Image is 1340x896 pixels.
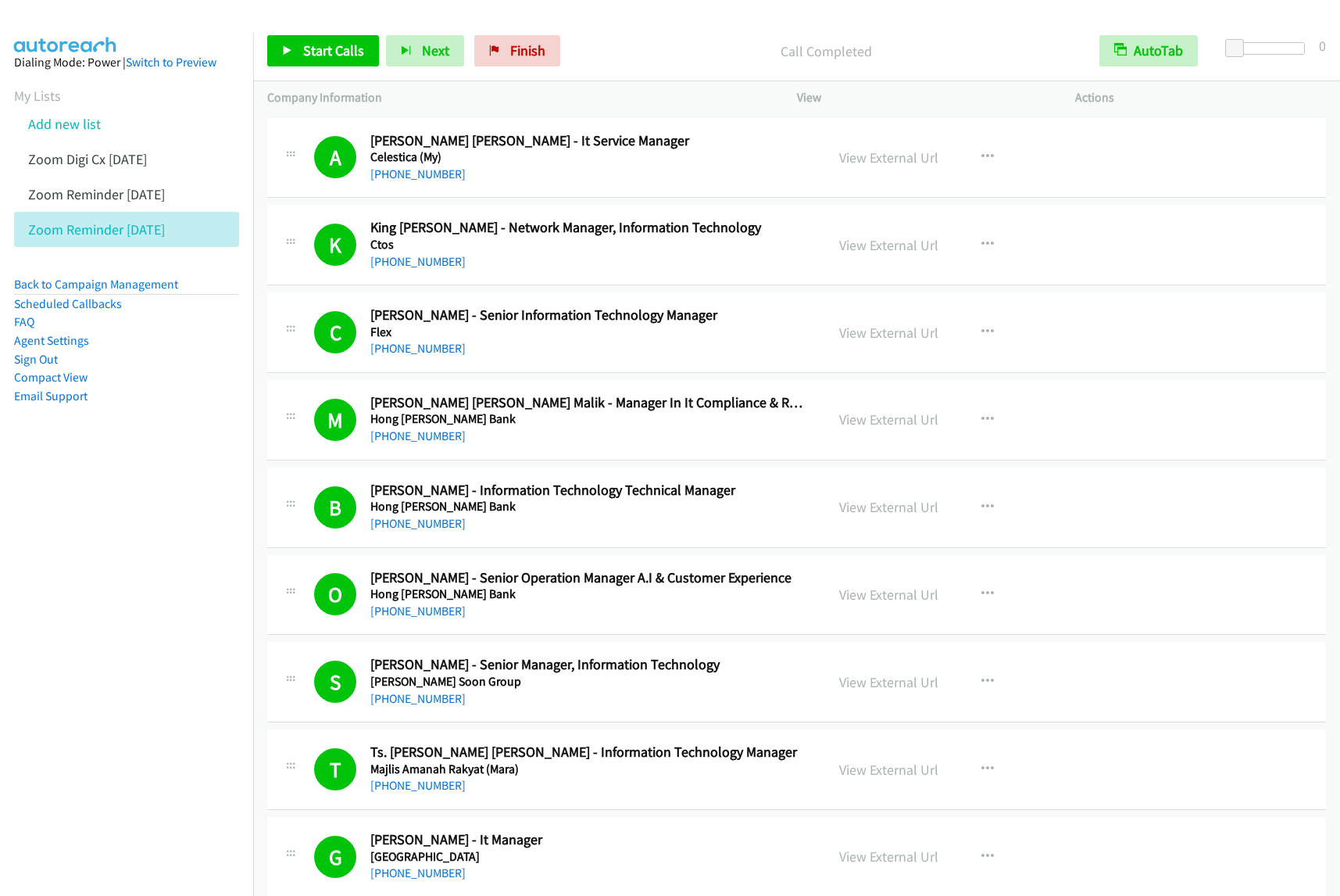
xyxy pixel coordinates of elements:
[1075,88,1326,107] p: Actions
[370,778,466,793] a: [PHONE_NUMBER]
[370,499,804,514] h5: Hong [PERSON_NAME] Bank
[370,866,466,880] a: [PHONE_NUMBER]
[839,848,938,866] a: View External Url
[14,389,88,403] a: Email Support
[28,150,147,168] a: Zoom Digi Cx [DATE]
[370,254,466,269] a: [PHONE_NUMBER]
[314,836,356,878] h1: G
[1295,385,1340,510] iframe: Resource Center
[28,185,165,203] a: Zoom Reminder [DATE]
[1233,42,1305,55] div: Delay between calls (in seconds)
[370,604,466,618] a: [PHONE_NUMBER]
[370,831,804,849] h2: [PERSON_NAME] - It Manager
[28,115,101,133] a: Add new list
[314,224,356,266] h1: K
[839,673,938,691] a: View External Url
[314,136,356,178] div: The call has been completed
[370,691,466,706] a: [PHONE_NUMBER]
[370,762,804,777] h5: Majlis Amanah Rakyat (Mara)
[370,341,466,356] a: [PHONE_NUMBER]
[14,87,61,105] a: My Lists
[370,569,804,587] h2: [PERSON_NAME] - Senior Operation Manager A.I & Customer Experience
[14,277,178,292] a: Back to Campaign Management
[370,428,466,443] a: [PHONE_NUMBER]
[370,132,804,150] h2: [PERSON_NAME] [PERSON_NAME] - It Service Manager
[370,674,804,690] h5: [PERSON_NAME] Soon Group
[314,224,356,266] div: The call has been completed
[370,394,804,412] h2: [PERSON_NAME] [PERSON_NAME] Malik - Manager In It Compliance & Risk
[839,236,938,254] a: View External Url
[370,324,804,340] h5: Flex
[314,311,356,353] h1: C
[267,35,379,66] a: Start Calls
[314,573,356,615] h1: O
[370,586,804,602] h5: Hong [PERSON_NAME] Bank
[370,306,804,324] h2: [PERSON_NAME] - Senior Information Technology Manager
[267,88,769,107] p: Company Information
[422,41,449,59] span: Next
[314,661,356,703] h1: S
[839,761,938,779] a: View External Url
[839,410,938,428] a: View External Url
[314,136,356,178] h1: A
[839,324,938,342] a: View External Url
[370,149,804,165] h5: Celestica (My)
[839,586,938,604] a: View External Url
[14,333,89,348] a: Agent Settings
[303,41,364,59] span: Start Calls
[314,399,356,441] h1: M
[1319,35,1326,56] div: 0
[370,411,804,427] h5: Hong [PERSON_NAME] Bank
[370,482,804,500] h2: [PERSON_NAME] - Information Technology Technical Manager
[386,35,464,66] button: Next
[1099,35,1198,66] button: AutoTab
[126,55,216,70] a: Switch to Preview
[14,53,239,72] div: Dialing Mode: Power |
[14,314,34,329] a: FAQ
[14,352,58,367] a: Sign Out
[370,237,804,253] h5: Ctos
[370,656,804,674] h2: [PERSON_NAME] - Senior Manager, Information Technology
[510,41,545,59] span: Finish
[839,498,938,516] a: View External Url
[370,167,466,181] a: [PHONE_NUMBER]
[370,849,804,865] h5: [GEOGRAPHIC_DATA]
[581,41,1071,62] p: Call Completed
[14,296,122,311] a: Scheduled Callbacks
[370,516,466,531] a: [PHONE_NUMBER]
[14,370,88,385] a: Compact View
[839,149,938,167] a: View External Url
[28,220,165,238] a: Zoom Reminder [DATE]
[314,748,356,790] h1: T
[370,219,804,237] h2: King [PERSON_NAME] - Network Manager, Information Technology
[370,744,804,762] h2: Ts. [PERSON_NAME] [PERSON_NAME] - Information Technology Manager
[797,88,1048,107] p: View
[314,486,356,529] h1: B
[474,35,560,66] a: Finish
